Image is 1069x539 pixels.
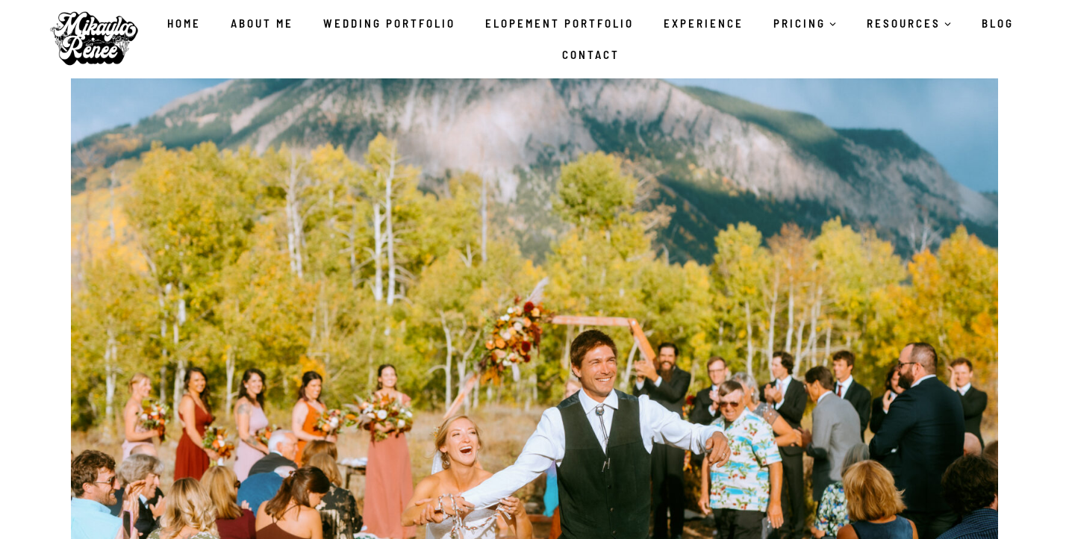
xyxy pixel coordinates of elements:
nav: Primary Navigation [150,7,1031,70]
span: RESOURCES [867,14,952,32]
a: Experience [649,7,758,39]
a: Wedding Portfolio [308,7,470,39]
a: Blog [967,7,1029,39]
a: Elopement Portfolio [470,7,649,39]
a: About Me [216,7,308,39]
a: PRICING [758,7,852,39]
a: Contact [547,39,635,70]
a: Home [153,7,216,39]
span: PRICING [773,14,837,32]
a: RESOURCES [852,7,967,39]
